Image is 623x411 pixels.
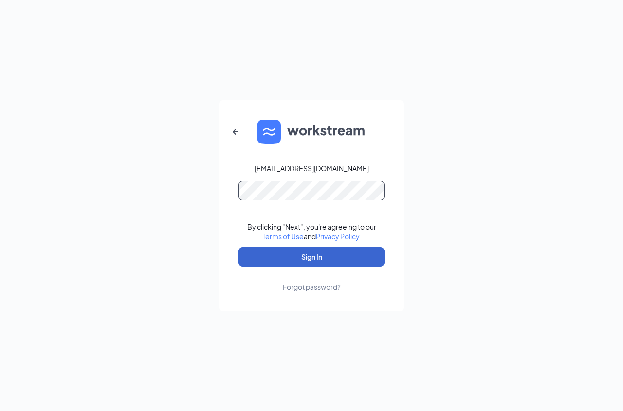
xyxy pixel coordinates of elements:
[283,282,341,292] div: Forgot password?
[230,126,241,138] svg: ArrowLeftNew
[283,267,341,292] a: Forgot password?
[316,232,359,241] a: Privacy Policy
[238,247,385,267] button: Sign In
[255,163,369,173] div: [EMAIL_ADDRESS][DOMAIN_NAME]
[262,232,304,241] a: Terms of Use
[247,222,376,241] div: By clicking "Next", you're agreeing to our and .
[224,120,247,143] button: ArrowLeftNew
[257,120,366,144] img: WS logo and Workstream text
